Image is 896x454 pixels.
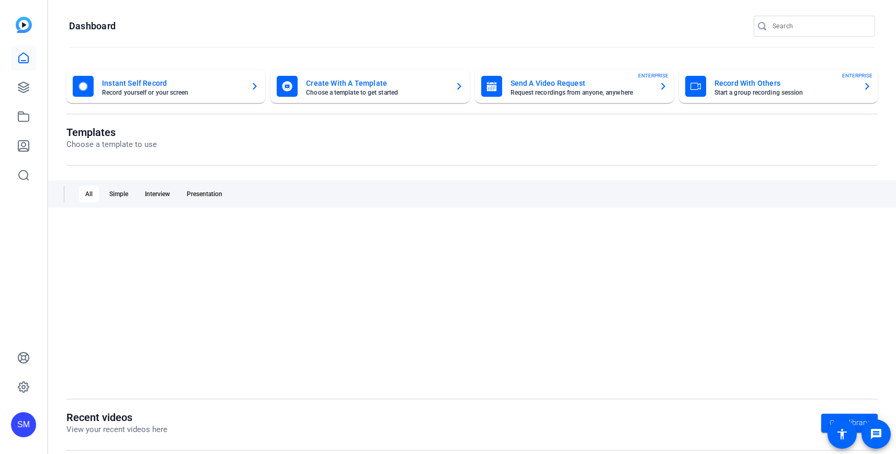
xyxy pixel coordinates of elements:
[103,186,134,202] div: Simple
[511,77,651,89] mat-card-title: Send A Video Request
[66,70,265,103] button: Instant Self RecordRecord yourself or your screen
[79,186,99,202] div: All
[679,70,878,103] button: Record With OthersStart a group recording sessionENTERPRISE
[830,417,869,428] span: Go to library
[102,77,242,89] mat-card-title: Instant Self Record
[773,20,867,32] input: Search
[102,89,242,96] mat-card-subtitle: Record yourself or your screen
[11,412,36,437] div: SM
[180,186,229,202] div: Presentation
[139,186,176,202] div: Interview
[842,72,872,80] span: ENTERPRISE
[306,89,446,96] mat-card-subtitle: Choose a template to get started
[821,414,878,433] a: Go to library
[66,126,157,139] h1: Templates
[66,411,167,424] h1: Recent videos
[66,424,167,436] p: View your recent videos here
[306,77,446,89] mat-card-title: Create With A Template
[638,72,668,80] span: ENTERPRISE
[836,428,848,440] mat-icon: accessibility
[714,77,855,89] mat-card-title: Record With Others
[270,70,469,103] button: Create With A TemplateChoose a template to get started
[511,89,651,96] mat-card-subtitle: Request recordings from anyone, anywhere
[714,89,855,96] mat-card-subtitle: Start a group recording session
[69,20,116,32] h1: Dashboard
[870,428,882,440] mat-icon: message
[16,17,32,33] img: blue-gradient.svg
[66,139,157,151] p: Choose a template to use
[475,70,674,103] button: Send A Video RequestRequest recordings from anyone, anywhereENTERPRISE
